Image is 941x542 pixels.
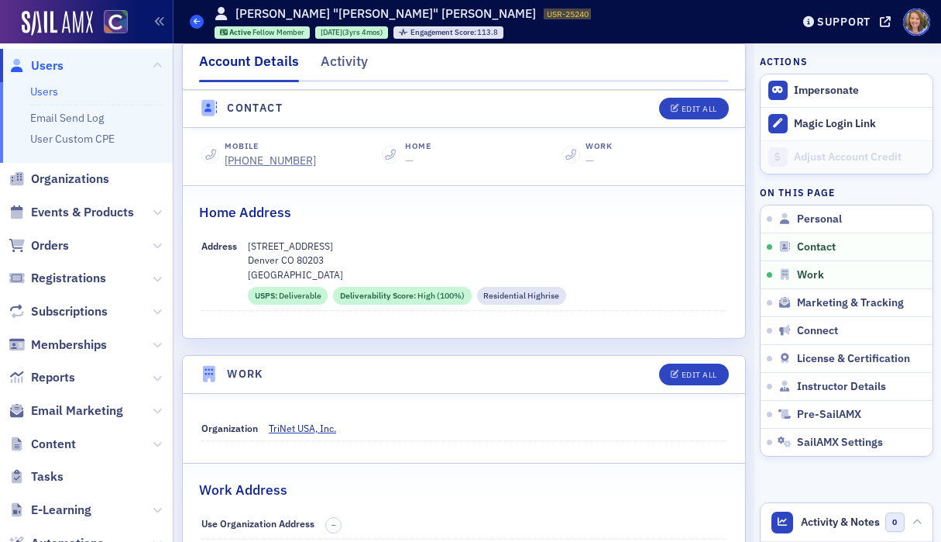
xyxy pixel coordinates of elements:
span: Pre-SailAMX [797,408,861,422]
span: Events & Products [31,204,134,221]
button: Edit All [659,364,729,385]
a: Subscriptions [9,303,108,320]
span: [DATE] [321,27,342,37]
a: View Homepage [93,10,128,36]
div: Support [817,15,871,29]
div: Active: Active: Fellow Member [215,26,311,39]
h4: On this page [760,185,933,199]
span: E-Learning [31,502,91,519]
span: TriNet USA, Inc. [269,421,410,435]
div: Activity [321,51,368,80]
a: Registrations [9,270,106,287]
a: Organizations [9,171,109,188]
span: Organization [201,422,258,434]
a: User Custom CPE [30,132,115,146]
span: Address [201,240,237,252]
a: Tasks [9,468,64,485]
a: Email Marketing [9,402,123,419]
div: Work [586,140,613,153]
div: Deliverability Score: High (100%) [333,287,471,305]
a: Adjust Account Credit [761,140,932,174]
div: Residential Highrise [477,287,567,305]
span: Engagement Score : [410,27,478,37]
a: Events & Products [9,204,134,221]
div: Edit All [682,105,717,113]
span: Users [31,57,64,74]
p: [GEOGRAPHIC_DATA] [248,268,726,281]
span: Fellow Member [252,27,304,37]
a: Active Fellow Member [220,27,305,37]
div: Edit All [682,371,717,379]
span: Personal [797,212,842,226]
button: Impersonate [794,84,859,98]
div: Magic Login Link [794,117,924,131]
img: SailAMX [104,10,128,34]
div: Engagement Score: 113.8 [393,26,503,39]
img: SailAMX [22,11,93,36]
span: Content [31,436,76,453]
span: Registrations [31,270,106,287]
span: — [405,154,414,167]
span: USPS : [255,290,279,302]
span: Tasks [31,468,64,485]
a: Content [9,436,76,453]
button: Magic Login Link [761,107,932,140]
h2: Work Address [199,480,287,500]
a: Email Send Log [30,111,104,125]
h4: Contact [227,100,283,116]
span: License & Certification [797,352,910,366]
div: (3yrs 4mos) [321,27,383,37]
div: Home [405,140,431,153]
span: Profile [903,9,930,36]
span: 0 [885,513,905,532]
div: 2022-04-14 00:00:00 [315,26,388,39]
a: Orders [9,237,69,254]
div: Mobile [225,140,316,153]
a: TriNet USA, Inc. [269,421,421,435]
span: USR-25240 [547,9,589,19]
span: Work [797,268,824,282]
a: Users [9,57,64,74]
button: Edit All [659,98,729,119]
span: Activity & Notes [801,514,880,530]
div: Account Details [199,51,299,82]
span: Contact [797,240,836,254]
h4: Work [227,366,263,382]
div: USPS: Deliverable [248,287,328,305]
span: SailAMX Settings [797,436,883,450]
span: Reports [31,369,75,386]
span: Deliverability Score : [340,290,417,302]
span: – [331,520,336,530]
span: Active [229,27,252,37]
span: Marketing & Tracking [797,296,904,310]
span: Email Marketing [31,402,123,419]
span: Instructor Details [797,380,886,394]
h2: Home Address [199,202,291,223]
a: Memberships [9,337,107,354]
h4: Actions [760,54,808,68]
p: Denver CO 80203 [248,253,726,267]
span: Use Organization Address [201,517,314,530]
a: Users [30,85,58,98]
h1: [PERSON_NAME] "[PERSON_NAME]" [PERSON_NAME] [235,5,536,22]
span: Memberships [31,337,107,354]
div: 113.8 [410,29,499,37]
span: Orders [31,237,69,254]
a: Reports [9,369,75,386]
a: [PHONE_NUMBER] [225,153,316,169]
span: Connect [797,324,838,338]
div: Adjust Account Credit [794,150,924,164]
span: Subscriptions [31,303,108,320]
span: — [586,154,594,167]
p: [STREET_ADDRESS] [248,239,726,253]
span: Organizations [31,171,109,188]
a: E-Learning [9,502,91,519]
